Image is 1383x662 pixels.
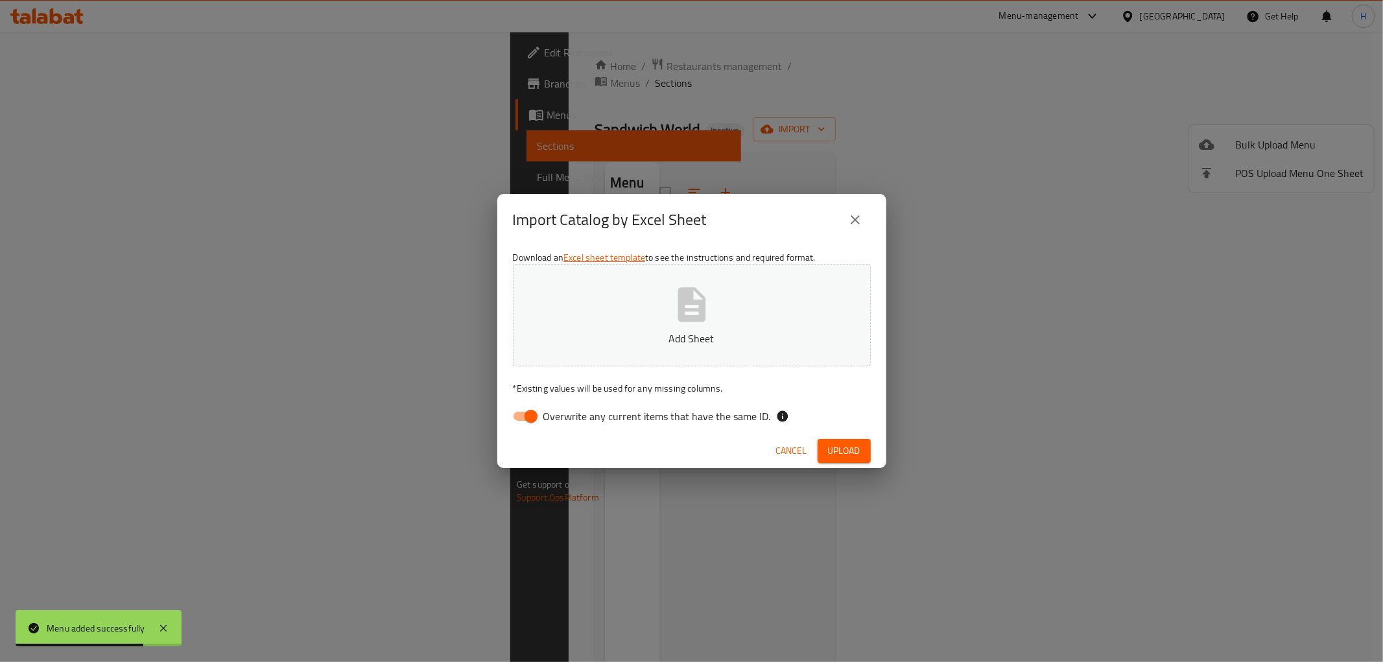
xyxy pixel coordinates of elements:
div: Download an to see the instructions and required format. [497,246,886,434]
button: Upload [818,439,871,463]
span: Cancel [776,443,807,459]
span: Overwrite any current items that have the same ID. [543,408,771,424]
h2: Import Catalog by Excel Sheet [513,209,707,230]
p: Add Sheet [533,331,851,346]
a: Excel sheet template [563,249,645,266]
svg: If the overwrite option isn't selected, then the items that match an existing ID will be ignored ... [776,410,789,423]
button: Cancel [771,439,812,463]
p: Existing values will be used for any missing columns. [513,382,871,395]
button: Add Sheet [513,264,871,366]
span: Upload [828,443,860,459]
div: Menu added successfully [47,621,145,635]
button: close [840,204,871,235]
